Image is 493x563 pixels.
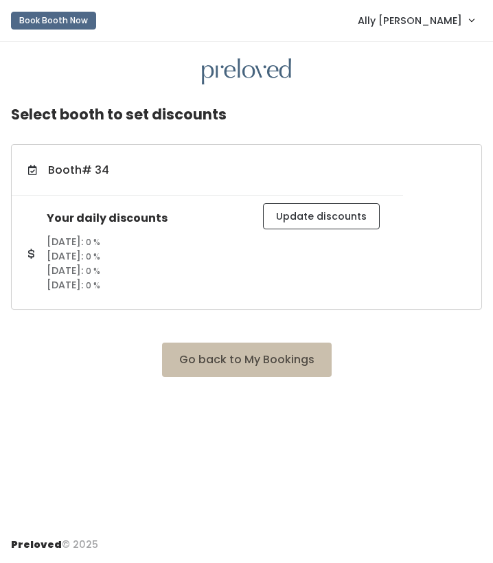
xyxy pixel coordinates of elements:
[263,209,380,222] a: Update discounts
[86,251,100,262] small: 0 %
[47,264,83,277] span: [DATE]:
[263,203,380,229] button: Update discounts
[47,278,83,292] span: [DATE]:
[82,162,109,178] span: # 34
[162,343,332,377] button: Go back to My Bookings
[47,212,230,225] h5: Your daily discounts
[47,249,83,263] span: [DATE]:
[11,538,62,551] span: Preloved
[202,58,291,85] img: preloved logo
[12,196,246,310] a: Your daily discounts [DATE]: 0 % [DATE]: 0 % [DATE]: 0 % [DATE]: 0 %
[47,235,83,249] span: [DATE]:
[48,162,109,178] span: Booth
[12,146,403,195] a: Booth# 34
[11,95,227,133] h4: Select booth to set discounts
[86,279,100,291] small: 0 %
[11,527,98,552] div: © 2025
[11,12,96,30] button: Book Booth Now
[86,265,100,277] small: 0 %
[344,5,488,35] a: Ally [PERSON_NAME]
[358,13,462,28] span: Ally [PERSON_NAME]
[86,236,100,248] small: 0 %
[11,5,96,36] a: Book Booth Now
